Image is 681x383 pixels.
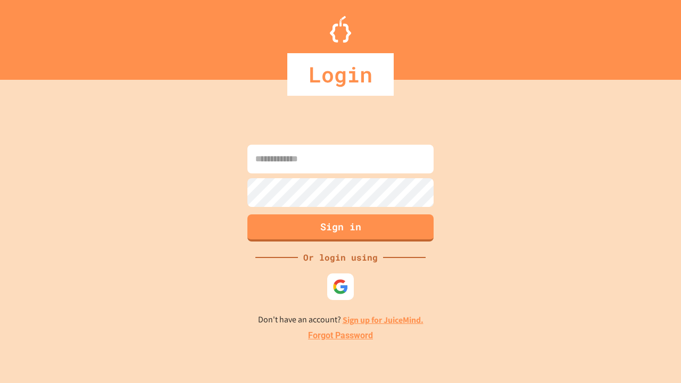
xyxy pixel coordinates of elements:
[343,314,423,326] a: Sign up for JuiceMind.
[333,279,348,295] img: google-icon.svg
[258,313,423,327] p: Don't have an account?
[298,251,383,264] div: Or login using
[308,329,373,342] a: Forgot Password
[287,53,394,96] div: Login
[330,16,351,43] img: Logo.svg
[247,214,434,242] button: Sign in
